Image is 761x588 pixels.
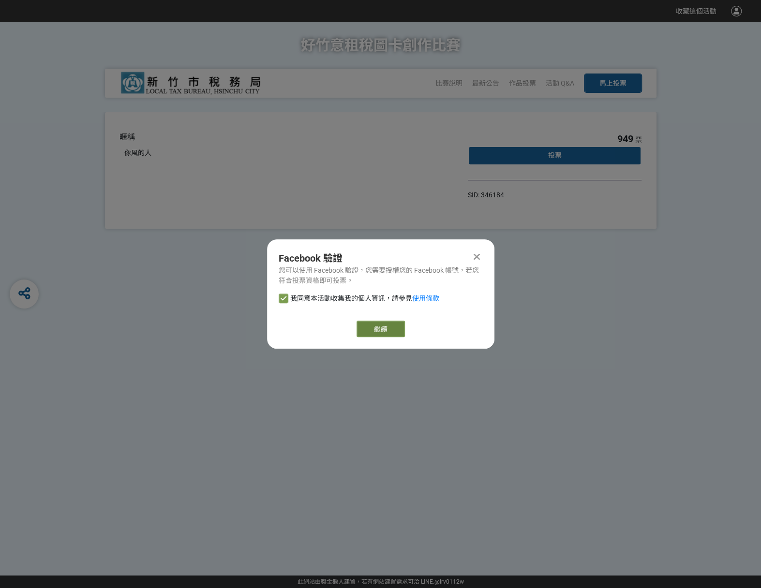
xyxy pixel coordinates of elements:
a: 比賽說明 [435,79,463,87]
a: 活動 Q&A [546,79,574,87]
button: 馬上投票 [584,73,642,93]
a: @irv0112w [434,578,464,585]
span: SID: 346184 [468,191,504,199]
span: 我同意本活動收集我的個人資訊，請參見 [290,294,412,302]
span: 可洽 LINE: [298,578,464,585]
div: 像風的人 [124,148,448,158]
span: 暱稱 [119,132,135,142]
span: 收藏這個活動 [676,7,716,15]
img: 好竹意租稅圖卡創作比賽 [119,71,265,95]
span: 投票 [548,151,561,159]
span: 馬上投票 [599,79,627,87]
a: 最新公告 [472,79,499,87]
a: 繼續 [357,321,405,337]
span: 票 [635,136,642,144]
div: Facebook 驗證 [279,251,483,265]
a: 使用條款 [412,294,439,302]
span: 作品投票 [509,79,536,87]
h1: 好竹意租稅圖卡創作比賽 [301,22,461,69]
div: 您可以使用 Facebook 驗證，您需要授權您的 Facebook 帳號，若您符合投票資格即可投票。 [279,265,483,286]
a: 此網站由獎金獵人建置，若有網站建置需求 [298,578,408,585]
span: 949 [617,133,633,145]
